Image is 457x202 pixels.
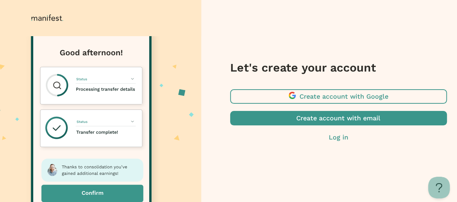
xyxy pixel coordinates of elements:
button: Create account with Google [230,89,447,104]
button: Log in [230,133,447,142]
h3: Let's create your account [230,60,447,75]
button: Create account with email [230,111,447,125]
iframe: Toggle Customer Support [428,177,450,198]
